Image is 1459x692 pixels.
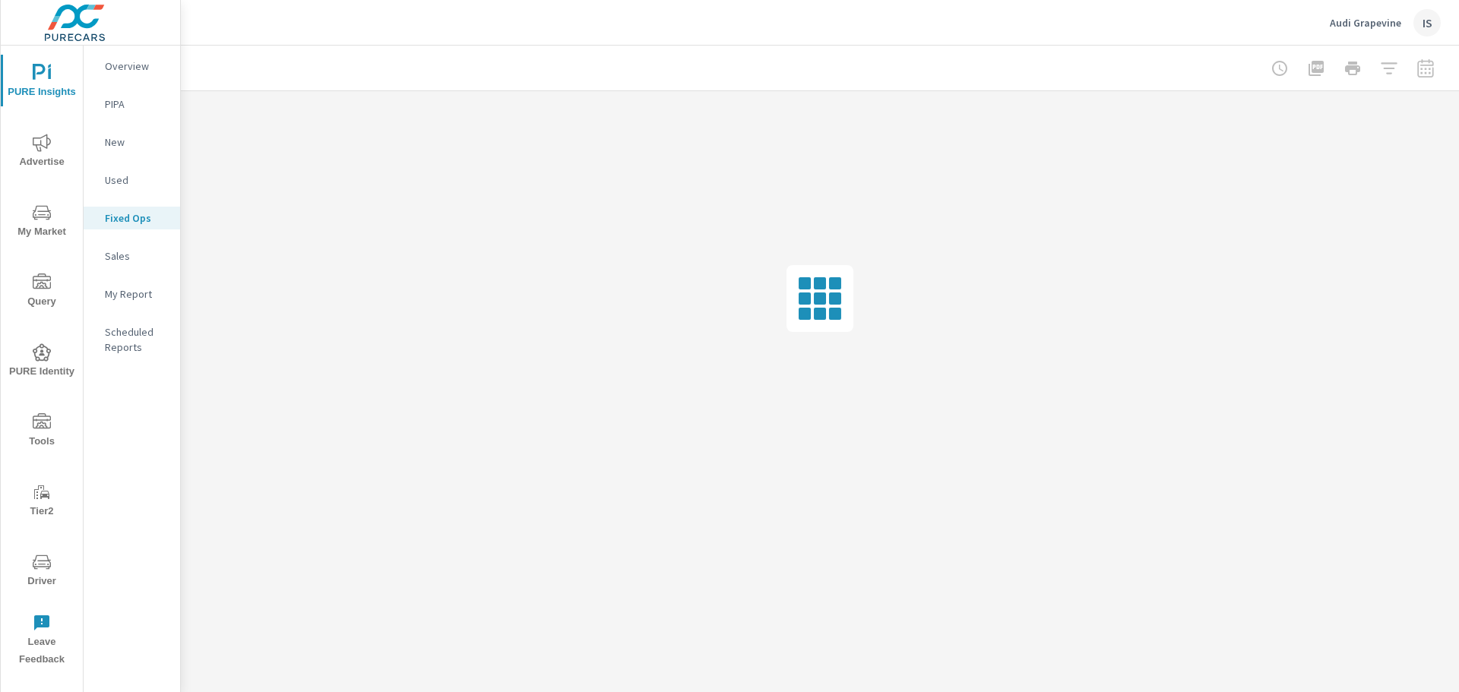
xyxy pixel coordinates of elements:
div: My Report [84,283,180,305]
p: New [105,134,168,150]
div: New [84,131,180,153]
span: Query [5,273,78,311]
span: PURE Insights [5,64,78,101]
span: Tier2 [5,483,78,520]
span: My Market [5,204,78,241]
p: PIPA [105,96,168,112]
div: Scheduled Reports [84,321,180,359]
div: nav menu [1,46,83,675]
span: Leave Feedback [5,614,78,668]
div: Used [84,169,180,191]
p: Fixed Ops [105,210,168,226]
span: Tools [5,413,78,450]
span: Driver [5,553,78,590]
span: PURE Identity [5,343,78,381]
div: Overview [84,55,180,77]
div: PIPA [84,93,180,115]
p: My Report [105,286,168,302]
p: Scheduled Reports [105,324,168,355]
p: Audi Grapevine [1330,16,1401,30]
p: Overview [105,58,168,74]
p: Used [105,172,168,188]
div: Sales [84,245,180,267]
div: IS [1413,9,1441,36]
span: Advertise [5,134,78,171]
p: Sales [105,248,168,264]
div: Fixed Ops [84,207,180,229]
